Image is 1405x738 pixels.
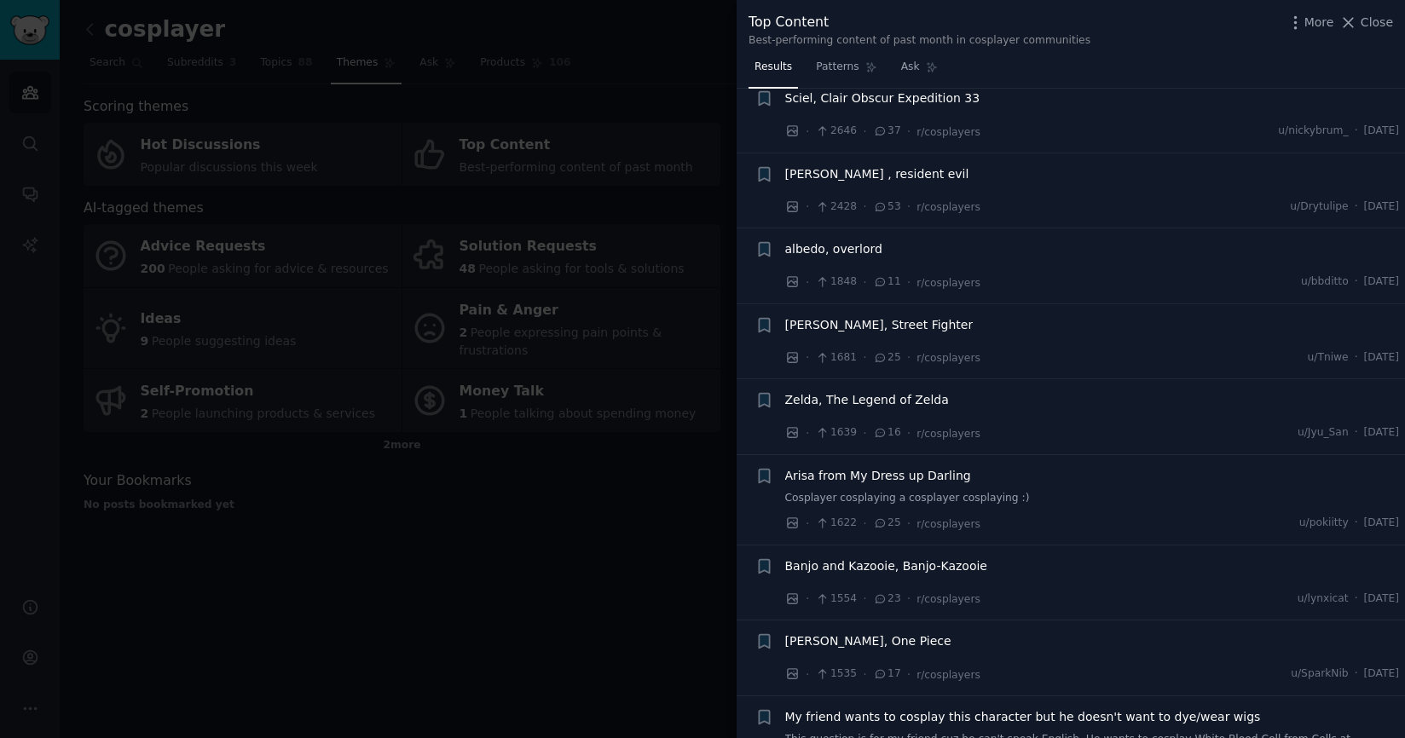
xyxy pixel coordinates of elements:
span: 1554 [815,591,857,607]
a: [PERSON_NAME] , resident evil [785,165,969,183]
span: · [863,590,866,608]
span: · [806,198,809,216]
span: · [806,274,809,291]
span: · [1355,199,1358,215]
span: · [1355,350,1358,366]
span: · [1355,516,1358,531]
span: · [1355,425,1358,441]
span: · [907,515,911,533]
span: · [907,590,911,608]
span: [DATE] [1364,516,1399,531]
span: 1681 [815,350,857,366]
span: r/cosplayers [916,201,980,213]
span: · [806,666,809,683]
a: Patterns [810,54,882,89]
span: 1622 [815,516,857,531]
span: · [863,349,866,366]
span: Ask [901,60,920,75]
span: [DATE] [1364,350,1399,366]
span: · [863,198,866,216]
span: 17 [873,666,901,682]
span: r/cosplayers [916,669,980,681]
span: · [863,666,866,683]
span: · [907,274,911,291]
a: [PERSON_NAME], One Piece [785,632,951,650]
span: 23 [873,591,901,607]
span: 1535 [815,666,857,682]
span: u/lynxicat [1298,591,1349,607]
span: · [1355,124,1358,139]
span: Close [1361,14,1393,32]
span: 2428 [815,199,857,215]
span: · [907,123,911,141]
span: · [863,123,866,141]
span: u/Tniwe [1308,350,1349,366]
span: r/cosplayers [916,518,980,530]
button: More [1286,14,1334,32]
span: 1639 [815,425,857,441]
span: · [806,123,809,141]
button: Close [1339,14,1393,32]
a: Zelda, The Legend of Zelda [785,391,949,409]
span: · [907,349,911,366]
div: Best-performing content of past month in cosplayer communities [749,33,1090,49]
a: [PERSON_NAME], Street Fighter [785,316,974,334]
span: r/cosplayers [916,277,980,289]
span: u/Jyu_San [1298,425,1349,441]
span: 53 [873,199,901,215]
a: Arisa from My Dress up Darling [785,467,971,485]
a: Sciel, Clair Obscur Expedition 33 [785,89,980,107]
span: 2646 [815,124,857,139]
a: My friend wants to cosplay this character but he doesn't want to dye/wear wigs [785,708,1261,726]
span: r/cosplayers [916,126,980,138]
span: 37 [873,124,901,139]
span: [DATE] [1364,199,1399,215]
span: Results [755,60,792,75]
span: 16 [873,425,901,441]
a: Cosplayer cosplaying a cosplayer cosplaying :) [785,491,1400,506]
a: Ask [895,54,944,89]
span: u/nickybrum_ [1278,124,1348,139]
span: 25 [873,350,901,366]
span: · [1355,274,1358,290]
span: 1848 [815,274,857,290]
span: · [863,515,866,533]
span: [DATE] [1364,274,1399,290]
a: Banjo and Kazooie, Banjo-Kazooie [785,557,987,575]
span: · [907,424,911,442]
span: [DATE] [1364,425,1399,441]
span: r/cosplayers [916,352,980,364]
span: [DATE] [1364,124,1399,139]
span: · [806,349,809,366]
span: · [863,424,866,442]
span: r/cosplayers [916,428,980,440]
span: · [907,666,911,683]
span: · [863,274,866,291]
span: More [1304,14,1334,32]
a: albedo, overlord [785,240,882,258]
span: u/Drytulipe [1290,199,1348,215]
span: · [1355,591,1358,607]
div: Top Content [749,12,1090,33]
span: u/SparkNib [1291,666,1348,682]
span: Patterns [816,60,859,75]
span: [DATE] [1364,666,1399,682]
span: [DATE] [1364,591,1399,607]
span: · [907,198,911,216]
span: 11 [873,274,901,290]
span: · [806,515,809,533]
span: 25 [873,516,901,531]
span: u/pokiitty [1299,516,1349,531]
span: r/cosplayers [916,593,980,605]
span: · [806,590,809,608]
span: · [1355,666,1358,682]
a: Results [749,54,798,89]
